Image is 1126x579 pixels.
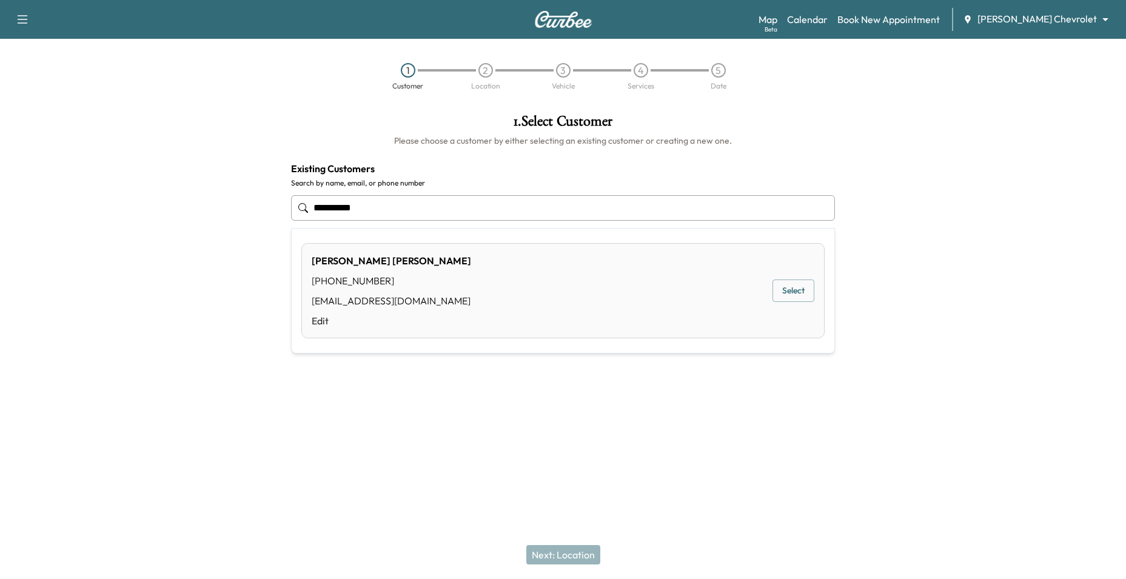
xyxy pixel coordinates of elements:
[312,313,471,328] a: Edit
[312,253,471,268] div: [PERSON_NAME] [PERSON_NAME]
[478,63,493,78] div: 2
[312,273,471,288] div: [PHONE_NUMBER]
[291,178,835,188] label: Search by name, email, or phone number
[534,11,592,28] img: Curbee Logo
[772,279,814,302] button: Select
[552,82,575,90] div: Vehicle
[634,63,648,78] div: 4
[977,12,1097,26] span: [PERSON_NAME] Chevrolet
[392,82,423,90] div: Customer
[401,63,415,78] div: 1
[759,12,777,27] a: MapBeta
[556,63,571,78] div: 3
[711,82,726,90] div: Date
[711,63,726,78] div: 5
[628,82,654,90] div: Services
[291,135,835,147] h6: Please choose a customer by either selecting an existing customer or creating a new one.
[837,12,940,27] a: Book New Appointment
[787,12,828,27] a: Calendar
[765,25,777,34] div: Beta
[312,293,471,308] div: [EMAIL_ADDRESS][DOMAIN_NAME]
[291,161,835,176] h4: Existing Customers
[291,114,835,135] h1: 1 . Select Customer
[471,82,500,90] div: Location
